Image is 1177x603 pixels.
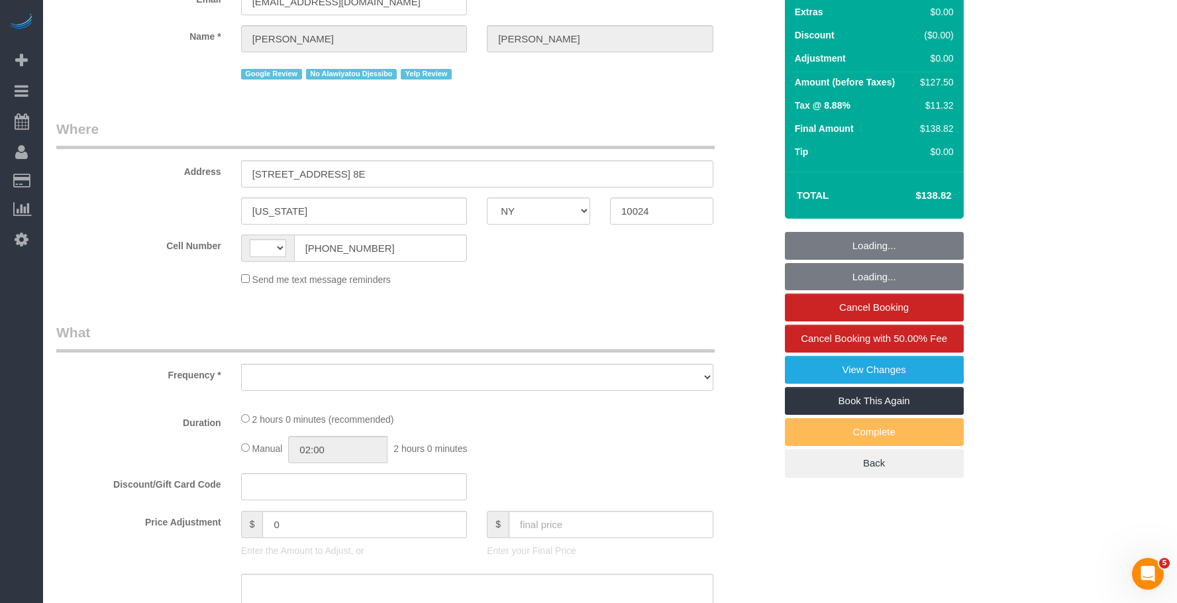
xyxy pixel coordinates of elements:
[795,28,835,42] label: Discount
[393,443,467,454] span: 2 hours 0 minutes
[241,511,263,538] span: $
[241,197,468,225] input: City
[252,443,283,454] span: Manual
[915,52,953,65] div: $0.00
[785,387,964,415] a: Book This Again
[876,190,951,201] h4: $138.82
[915,122,953,135] div: $138.82
[487,25,713,52] input: Last Name
[56,323,715,353] legend: What
[241,544,468,557] p: Enter the Amount to Adjust, or
[241,25,468,52] input: First Name
[610,197,713,225] input: Zip Code
[252,414,394,425] span: 2 hours 0 minutes (recommended)
[1132,558,1164,590] iframe: Intercom live chat
[915,99,953,112] div: $11.32
[46,25,231,43] label: Name *
[785,325,964,353] a: Cancel Booking with 50.00% Fee
[8,13,34,32] img: Automaid Logo
[915,145,953,158] div: $0.00
[487,544,713,557] p: Enter your Final Price
[915,28,953,42] div: ($0.00)
[785,356,964,384] a: View Changes
[795,5,823,19] label: Extras
[785,294,964,321] a: Cancel Booking
[795,52,846,65] label: Adjustment
[795,76,895,89] label: Amount (before Taxes)
[56,119,715,149] legend: Where
[797,190,829,201] strong: Total
[46,160,231,178] label: Address
[46,511,231,529] label: Price Adjustment
[306,69,397,80] span: No Alawiyatou Djessibo
[915,5,953,19] div: $0.00
[401,69,452,80] span: Yelp Review
[795,99,850,112] label: Tax @ 8.88%
[795,145,809,158] label: Tip
[487,511,509,538] span: $
[241,69,302,80] span: Google Review
[509,511,713,538] input: final price
[46,411,231,429] label: Duration
[801,333,947,344] span: Cancel Booking with 50.00% Fee
[915,76,953,89] div: $127.50
[252,274,391,285] span: Send me text message reminders
[46,235,231,252] label: Cell Number
[46,364,231,382] label: Frequency *
[1159,558,1170,569] span: 5
[785,449,964,477] a: Back
[795,122,854,135] label: Final Amount
[294,235,468,262] input: Cell Number
[46,473,231,491] label: Discount/Gift Card Code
